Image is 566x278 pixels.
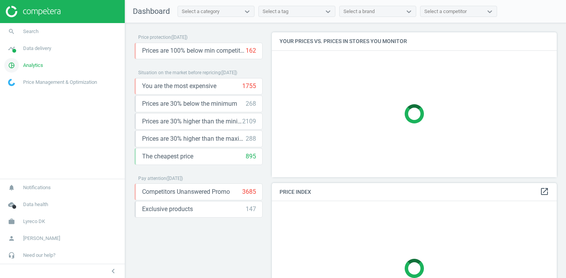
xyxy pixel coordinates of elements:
[4,41,19,56] i: timeline
[23,79,97,86] span: Price Management & Optimization
[6,6,60,17] img: ajHJNr6hYgQAAAAASUVORK5CYII=
[142,82,216,90] span: You are the most expensive
[23,62,43,69] span: Analytics
[4,248,19,263] i: headset_mic
[23,235,60,242] span: [PERSON_NAME]
[242,188,256,196] div: 3685
[138,176,166,181] span: Pay attention
[4,24,19,39] i: search
[138,35,171,40] span: Price protection
[109,266,118,276] i: chevron_left
[540,187,549,196] i: open_in_new
[142,188,230,196] span: Competitors Unanswered Promo
[23,218,45,225] span: Lyreco DK
[246,47,256,55] div: 162
[133,7,170,16] span: Dashboard
[221,70,237,75] span: ( [DATE] )
[263,8,288,15] div: Select a tag
[23,201,48,208] span: Data health
[182,8,219,15] div: Select a category
[4,180,19,195] i: notifications
[23,252,55,259] span: Need our help?
[540,187,549,197] a: open_in_new
[343,8,375,15] div: Select a brand
[272,183,557,201] h4: Price Index
[142,205,193,213] span: Exclusive products
[138,70,221,75] span: Situation on the market before repricing
[242,117,256,126] div: 2109
[171,35,188,40] span: ( [DATE] )
[4,58,19,73] i: pie_chart_outlined
[23,184,51,191] span: Notifications
[23,45,51,52] span: Data delivery
[424,8,467,15] div: Select a competitor
[4,197,19,212] i: cloud_done
[166,176,183,181] span: ( [DATE] )
[8,79,15,86] img: wGWNvw8QSZomAAAAABJRU5ErkJggg==
[23,28,39,35] span: Search
[104,266,123,276] button: chevron_left
[142,47,246,55] span: Prices are 100% below min competitor
[246,205,256,213] div: 147
[142,135,246,143] span: Prices are 30% higher than the maximal
[4,231,19,246] i: person
[142,152,193,161] span: The cheapest price
[242,82,256,90] div: 1755
[246,152,256,161] div: 895
[272,32,557,50] h4: Your prices vs. prices in stores you monitor
[246,100,256,108] div: 268
[4,214,19,229] i: work
[142,117,242,126] span: Prices are 30% higher than the minimum
[246,135,256,143] div: 288
[142,100,237,108] span: Prices are 30% below the minimum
